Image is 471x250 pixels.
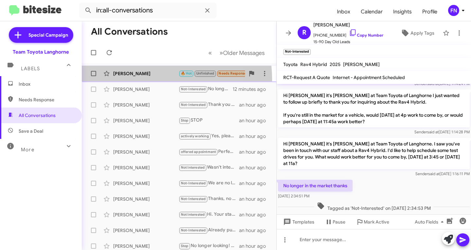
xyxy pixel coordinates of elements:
[113,243,179,249] div: [PERSON_NAME]
[332,2,356,21] a: Inbox
[410,27,434,39] span: Apply Tags
[181,212,205,217] span: Not Interested
[79,3,217,18] input: Search
[179,195,239,203] div: Thanks, no longer looking
[179,85,233,93] div: No longer in the market thanks
[415,171,470,176] span: Sender [DATE] 1:16:11 PM
[21,147,34,153] span: More
[313,29,383,39] span: [PHONE_NUMBER]
[113,180,179,187] div: [PERSON_NAME]
[19,112,56,119] span: All Conversations
[239,211,271,218] div: an hour ago
[343,61,380,67] span: [PERSON_NAME]
[181,197,206,201] span: Not-Interested
[218,71,246,75] span: Needs Response
[333,216,345,228] span: Pause
[113,117,179,124] div: [PERSON_NAME]
[277,216,320,228] button: Templates
[179,164,239,171] div: Wasn't interested in a new vehicle
[181,181,206,185] span: Not-Interested
[356,2,388,21] a: Calendar
[181,118,189,123] span: Stop
[113,149,179,155] div: [PERSON_NAME]
[179,179,239,187] div: We are no longer in the market
[113,102,179,108] div: [PERSON_NAME]
[443,5,464,16] button: FN
[181,103,206,107] span: Not-Interested
[205,46,269,59] nav: Page navigation example
[179,211,239,218] div: Hi. Your staff reached out to me, honestly I'm not actively looking right now.
[330,61,340,67] span: 2025
[181,228,206,232] span: Not-Interested
[314,202,433,211] span: Tagged as 'Not-Interested' on [DATE] 2:34:53 PM
[181,71,192,75] span: 🔥 Hot
[113,196,179,202] div: [PERSON_NAME]
[21,66,40,72] span: Labels
[333,75,405,80] span: Internet - Appointment Scheduled
[91,26,168,37] h1: All Conversations
[448,5,459,16] div: FN
[395,27,440,39] button: Apply Tags
[313,39,383,45] span: 15-90 Day Old Leads
[410,216,451,228] button: Auto Fields
[239,102,271,108] div: an hour ago
[283,75,330,80] span: RCT-Request A Quote
[388,2,417,21] span: Insights
[181,87,206,91] span: Not-Interested
[181,165,205,170] span: Not Interested
[179,148,239,156] div: Perfect! I've noted [DATE] 5:30 PM. Looking forward to discussing your vehicle with you. See you ...
[219,49,223,57] span: »
[113,133,179,140] div: [PERSON_NAME]
[204,46,216,59] button: Previous
[278,193,309,198] span: [DATE] 2:34:51 PM
[9,27,73,43] a: Special Campaign
[179,226,239,234] div: Already purchased a Toyota, thank
[239,196,271,202] div: an hour ago
[283,49,311,55] small: Not-Interested
[278,180,353,192] p: No longer in the market thanks
[179,101,239,108] div: Thank you for the follow up though. I appreciate you reaching out
[283,61,298,67] span: Toyota
[239,133,271,140] div: an hour ago
[113,227,179,234] div: [PERSON_NAME]
[364,216,389,228] span: Mark Active
[417,2,443,21] a: Profile
[181,134,209,138] span: actively working
[414,129,470,134] span: Sender [DATE] 1:14:28 PM
[179,132,239,140] div: Yes, please
[179,70,245,77] div: If you do $56k I come first thing [DATE] morning.
[428,171,440,176] span: said at
[19,96,74,103] span: Needs Response
[239,180,271,187] div: an hour ago
[239,243,271,249] div: an hour ago
[19,128,43,134] span: Save a Deal
[113,86,179,92] div: [PERSON_NAME]
[13,49,69,55] div: Team Toyota Langhorne
[113,211,179,218] div: [PERSON_NAME]
[415,216,446,228] span: Auto Fields
[216,46,269,59] button: Next
[302,27,306,38] span: R
[282,216,314,228] span: Templates
[113,70,179,77] div: [PERSON_NAME]
[196,71,214,75] span: Unfinished
[239,164,271,171] div: an hour ago
[278,138,470,169] p: Hi [PERSON_NAME] it's [PERSON_NAME] at Team Toyota of Langhorne. I saw you've been in touch with ...
[239,227,271,234] div: an hour ago
[233,86,271,92] div: 12 minutes ago
[179,242,239,250] div: No longer looking! Thank you. Did follow through with a purchase is you could unsubscribe me from...
[19,81,74,87] span: Inbox
[351,216,394,228] button: Mark Active
[320,216,351,228] button: Pause
[427,129,439,134] span: said at
[181,244,189,248] span: Stop
[239,149,271,155] div: an hour ago
[300,61,327,67] span: Rav4 Hybrid
[278,90,470,127] p: Hi [PERSON_NAME] it's [PERSON_NAME] at Team Toyota of Langhorne I just wanted to follow up briefl...
[208,49,212,57] span: «
[239,117,271,124] div: an hour ago
[223,49,265,57] span: Older Messages
[349,33,383,38] a: Copy Number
